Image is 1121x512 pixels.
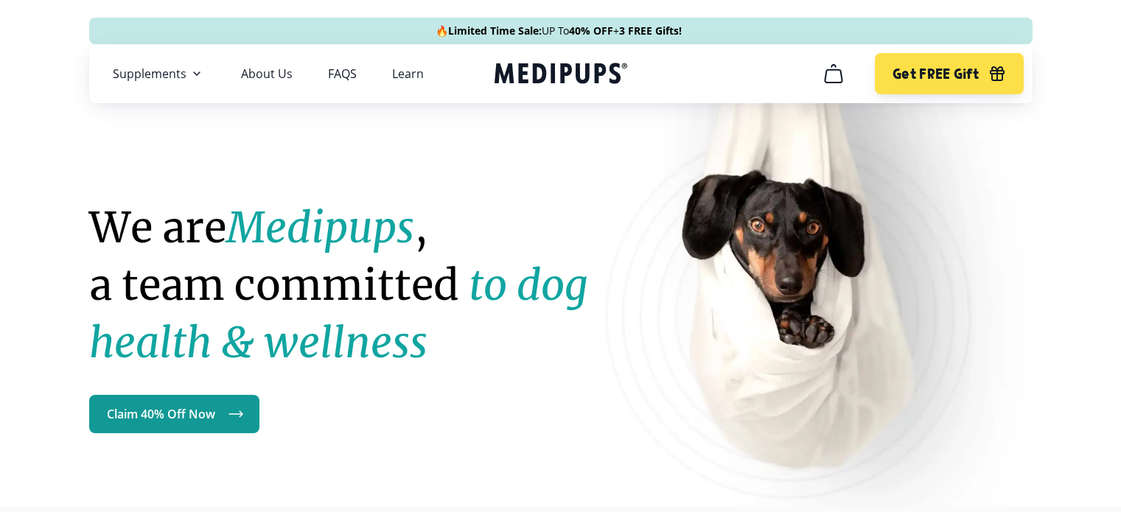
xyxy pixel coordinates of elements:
[893,66,979,83] span: Get FREE Gift
[226,202,414,253] strong: Medipups
[113,65,206,83] button: Supplements
[89,199,629,371] h1: We are , a team committed
[241,66,293,81] a: About Us
[89,395,259,433] a: Claim 40% Off Now
[436,24,682,38] span: 🔥 UP To +
[875,53,1023,94] button: Get FREE Gift
[328,66,357,81] a: FAQS
[816,56,851,91] button: cart
[113,66,186,81] span: Supplements
[392,66,424,81] a: Learn
[495,60,627,90] a: Medipups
